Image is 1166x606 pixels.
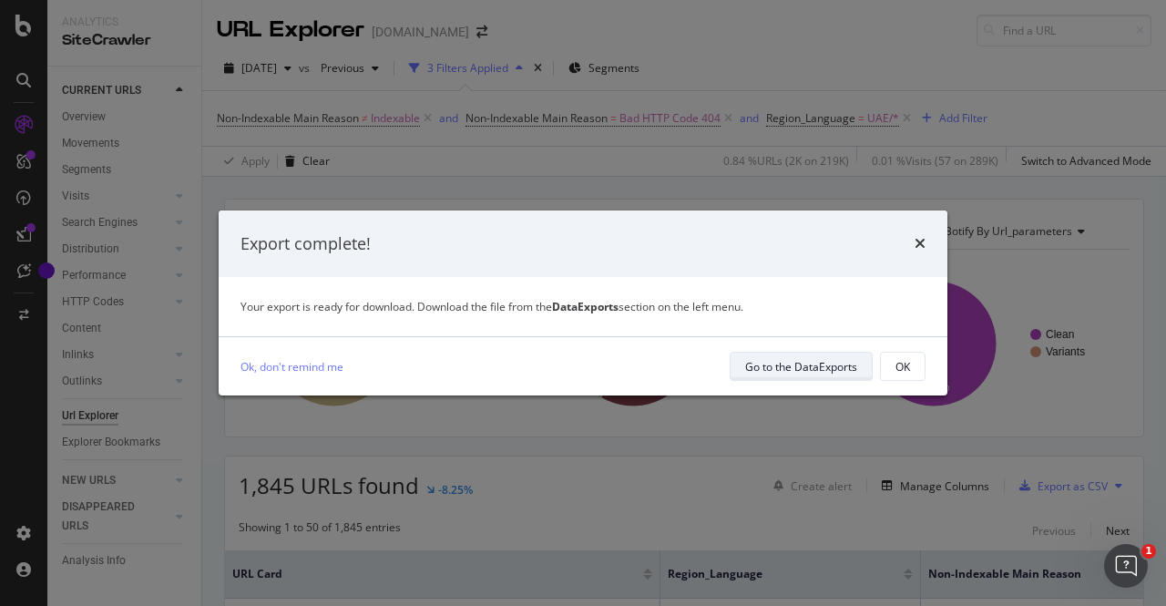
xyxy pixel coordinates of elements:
[745,359,857,375] div: Go to the DataExports
[552,299,619,314] strong: DataExports
[730,352,873,381] button: Go to the DataExports
[240,299,926,314] div: Your export is ready for download. Download the file from the
[895,359,910,375] div: OK
[240,232,371,256] div: Export complete!
[1104,544,1148,588] iframe: Intercom live chat
[880,352,926,381] button: OK
[915,232,926,256] div: times
[240,357,343,376] a: Ok, don't remind me
[552,299,743,314] span: section on the left menu.
[219,211,947,396] div: modal
[1141,544,1156,559] span: 1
